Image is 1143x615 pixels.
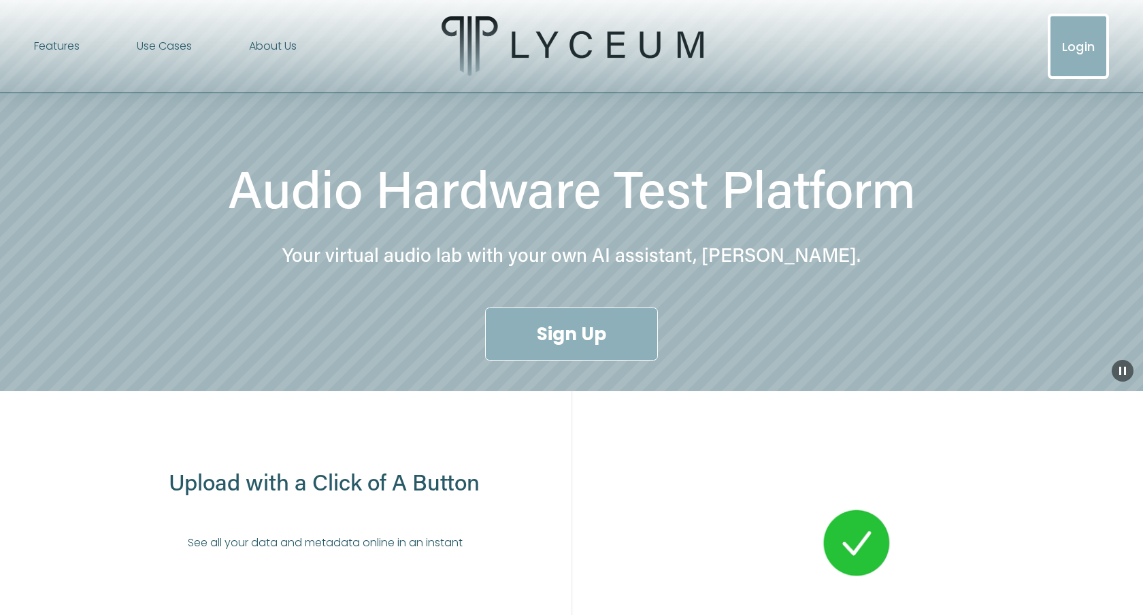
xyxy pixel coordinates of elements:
[485,307,658,361] a: Sign Up
[249,35,297,57] a: About Us
[214,242,928,267] h4: Your virtual audio lab with your own AI assistant, [PERSON_NAME].
[214,156,928,220] h1: Audio Hardware Test Platform
[137,35,192,57] a: folder dropdown
[1048,14,1108,79] a: Login
[169,471,480,493] h1: Upload with a Click of A Button
[1112,360,1133,382] button: Pause Background
[442,16,703,76] img: Lyceum
[137,37,192,56] span: Use Cases
[169,533,482,553] p: See all your data and metadata online in an instant
[34,37,80,56] span: Features
[34,35,80,57] a: folder dropdown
